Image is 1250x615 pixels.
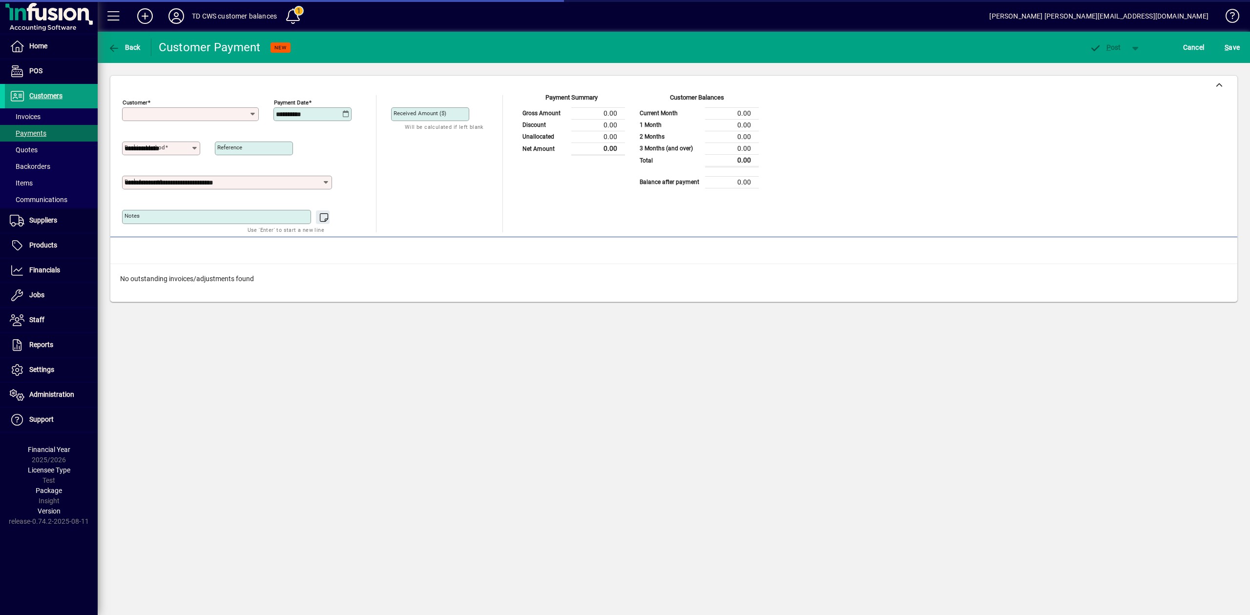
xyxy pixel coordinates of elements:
a: POS [5,59,98,83]
span: S [1225,43,1229,51]
span: Home [29,42,47,50]
td: 0.00 [571,131,625,143]
td: 0.00 [705,107,759,119]
a: Home [5,34,98,59]
td: Current Month [635,107,705,119]
a: Administration [5,383,98,407]
button: Post [1084,39,1126,56]
a: Staff [5,308,98,332]
td: Total [635,154,705,166]
mat-label: Bank Account [125,178,159,185]
td: 0.00 [705,154,759,166]
span: Financials [29,266,60,274]
span: ave [1225,40,1240,55]
button: Profile [161,7,192,25]
a: Quotes [5,142,98,158]
td: 0.00 [571,107,625,119]
td: Unallocated [518,131,571,143]
mat-label: Customer [123,99,147,106]
span: Licensee Type [28,466,70,474]
button: Back [105,39,143,56]
td: 3 Months (and over) [635,143,705,154]
span: Jobs [29,291,44,299]
span: P [1106,43,1111,51]
span: Settings [29,366,54,373]
app-page-summary-card: Customer Balances [635,95,759,188]
a: Products [5,233,98,258]
span: Payments [10,129,46,137]
span: NEW [274,44,287,51]
a: Support [5,408,98,432]
a: Jobs [5,283,98,307]
span: Suppliers [29,216,57,224]
a: Financials [5,258,98,283]
span: Support [29,415,54,423]
a: Communications [5,191,98,208]
mat-label: Payment Date [274,99,309,106]
a: Settings [5,358,98,382]
td: Discount [518,119,571,131]
a: Invoices [5,108,98,125]
mat-label: Notes [125,212,140,219]
span: Version [38,507,61,515]
span: Backorders [10,163,50,170]
a: Payments [5,125,98,142]
a: Knowledge Base [1218,2,1238,34]
span: POS [29,67,42,75]
td: Balance after payment [635,176,705,188]
button: Add [129,7,161,25]
div: TD CWS customer balances [192,8,277,24]
td: 0.00 [571,119,625,131]
div: [PERSON_NAME] [PERSON_NAME][EMAIL_ADDRESS][DOMAIN_NAME] [989,8,1208,24]
td: 0.00 [571,143,625,155]
span: Administration [29,390,74,398]
td: 0.00 [705,131,759,143]
span: Items [10,179,33,187]
div: Customer Payment [159,40,261,55]
span: ost [1089,43,1121,51]
a: Items [5,175,98,191]
span: Staff [29,316,44,324]
app-page-header-button: Back [98,39,151,56]
span: Products [29,241,57,249]
button: Save [1222,39,1242,56]
div: No outstanding invoices/adjustments found [110,264,1237,294]
a: Backorders [5,158,98,175]
mat-hint: Use 'Enter' to start a new line [248,224,324,235]
td: Net Amount [518,143,571,155]
span: Customers [29,92,62,100]
span: Invoices [10,113,41,121]
a: Suppliers [5,208,98,233]
td: 0.00 [705,143,759,154]
button: Cancel [1181,39,1207,56]
td: Gross Amount [518,107,571,119]
td: 0.00 [705,119,759,131]
span: Communications [10,196,67,204]
td: 1 Month [635,119,705,131]
a: Reports [5,333,98,357]
span: Package [36,487,62,494]
mat-hint: Will be calculated if left blank [405,121,483,132]
div: Customer Balances [635,93,759,107]
div: Payment Summary [518,93,625,107]
span: Reports [29,341,53,348]
td: 0.00 [705,176,759,188]
mat-label: Received Amount ($) [394,110,446,117]
span: Quotes [10,146,38,154]
span: Cancel [1183,40,1205,55]
app-page-summary-card: Payment Summary [518,95,625,156]
span: Back [108,43,141,51]
span: Financial Year [28,446,70,453]
td: 2 Months [635,131,705,143]
mat-label: Reference [217,144,242,151]
mat-label: Banking method [125,144,165,151]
